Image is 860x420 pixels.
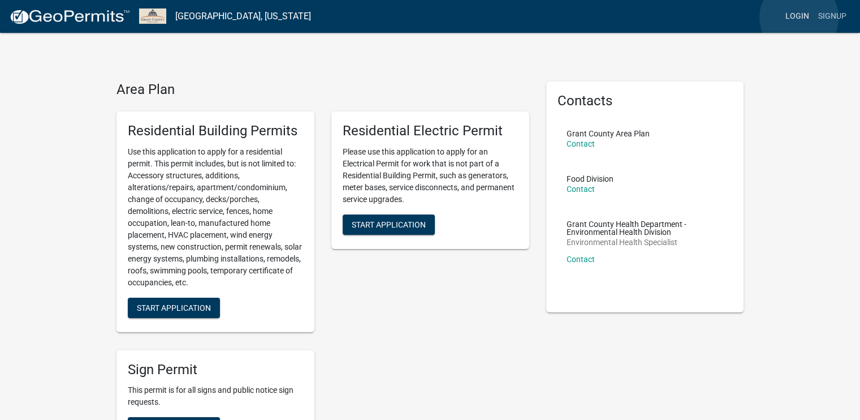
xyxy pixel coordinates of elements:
[814,6,851,27] a: Signup
[567,220,724,236] p: Grant County Health Department - Environmental Health Division
[128,146,303,289] p: Use this application to apply for a residential permit. This permit includes, but is not limited ...
[343,123,518,139] h5: Residential Electric Permit
[175,7,311,26] a: [GEOGRAPHIC_DATA], [US_STATE]
[137,303,211,312] span: Start Application
[128,362,303,378] h5: Sign Permit
[352,220,426,229] span: Start Application
[567,238,724,246] p: Environmental Health Specialist
[567,255,595,264] a: Contact
[567,139,595,148] a: Contact
[567,130,650,138] p: Grant County Area Plan
[558,93,733,109] h5: Contacts
[116,82,529,98] h4: Area Plan
[343,215,435,235] button: Start Application
[567,175,613,183] p: Food Division
[567,185,595,194] a: Contact
[128,298,220,318] button: Start Application
[128,384,303,408] p: This permit is for all signs and public notice sign requests.
[139,8,166,24] img: Grant County, Indiana
[343,146,518,205] p: Please use this application to apply for an Electrical Permit for work that is not part of a Resi...
[128,123,303,139] h5: Residential Building Permits
[781,6,814,27] a: Login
